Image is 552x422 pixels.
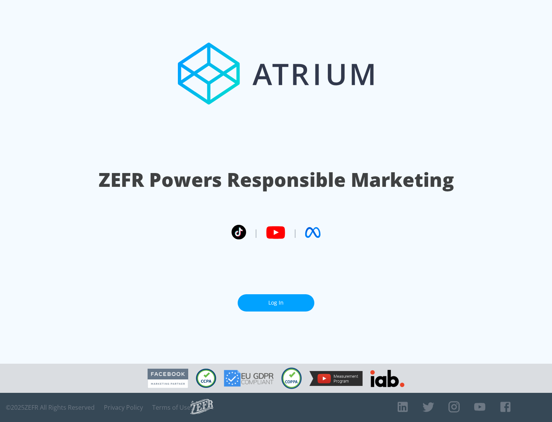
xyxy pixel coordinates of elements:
a: Terms of Use [152,404,191,411]
img: CCPA Compliant [196,369,216,388]
img: IAB [370,370,404,387]
h1: ZEFR Powers Responsible Marketing [99,166,454,193]
img: Facebook Marketing Partner [148,369,188,388]
span: | [293,227,297,238]
a: Log In [238,294,314,312]
span: | [254,227,258,238]
a: Privacy Policy [104,404,143,411]
img: YouTube Measurement Program [309,371,363,386]
span: © 2025 ZEFR All Rights Reserved [6,404,95,411]
img: COPPA Compliant [281,368,302,389]
img: GDPR Compliant [224,370,274,387]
